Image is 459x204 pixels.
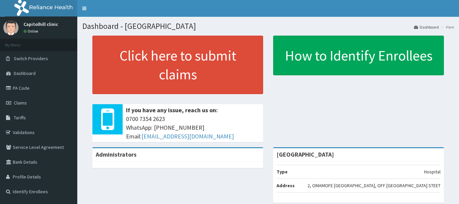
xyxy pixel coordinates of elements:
[424,168,441,175] p: Hospital
[141,132,234,140] a: [EMAIL_ADDRESS][DOMAIN_NAME]
[277,151,334,158] strong: [GEOGRAPHIC_DATA]
[82,22,454,31] h1: Dashboard - [GEOGRAPHIC_DATA]
[277,169,288,175] b: Type
[440,24,454,30] li: Here
[126,106,218,114] b: If you have any issue, reach us on:
[14,115,26,121] span: Tariffs
[96,151,136,158] b: Administrators
[126,115,260,140] span: 0700 7354 2623 WhatsApp: [PHONE_NUMBER] Email:
[92,36,263,94] a: Click here to submit claims
[414,24,439,30] a: Dashboard
[14,100,27,106] span: Claims
[273,36,444,75] a: How to Identify Enrollees
[3,20,18,35] img: User Image
[24,22,58,27] p: Capitolhill clinic
[14,55,48,62] span: Switch Providers
[277,182,295,189] b: Address
[307,182,441,189] p: 2, OMAMOFE [GEOGRAPHIC_DATA], OFF [GEOGRAPHIC_DATA] STEET
[24,29,40,34] a: Online
[14,70,36,76] span: Dashboard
